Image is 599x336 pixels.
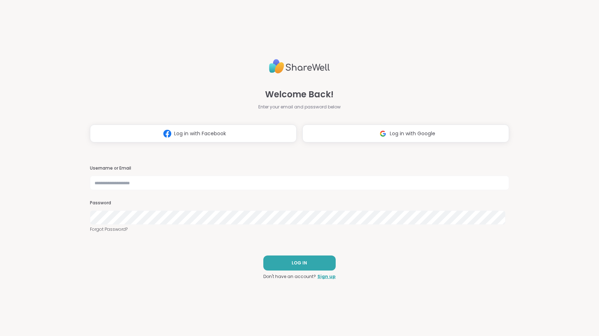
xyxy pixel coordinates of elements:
[263,273,316,280] span: Don't have an account?
[265,88,334,101] span: Welcome Back!
[90,200,509,206] h3: Password
[90,165,509,171] h3: Username or Email
[90,125,297,142] button: Log in with Facebook
[174,130,226,137] span: Log in with Facebook
[263,255,336,271] button: LOG IN
[302,125,509,142] button: Log in with Google
[160,127,174,140] img: ShareWell Logomark
[90,226,509,233] a: Forgot Password?
[390,130,435,137] span: Log in with Google
[317,273,336,280] a: Sign up
[292,260,307,266] span: LOG IN
[376,127,390,140] img: ShareWell Logomark
[258,104,341,110] span: Enter your email and password below
[269,56,330,77] img: ShareWell Logo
